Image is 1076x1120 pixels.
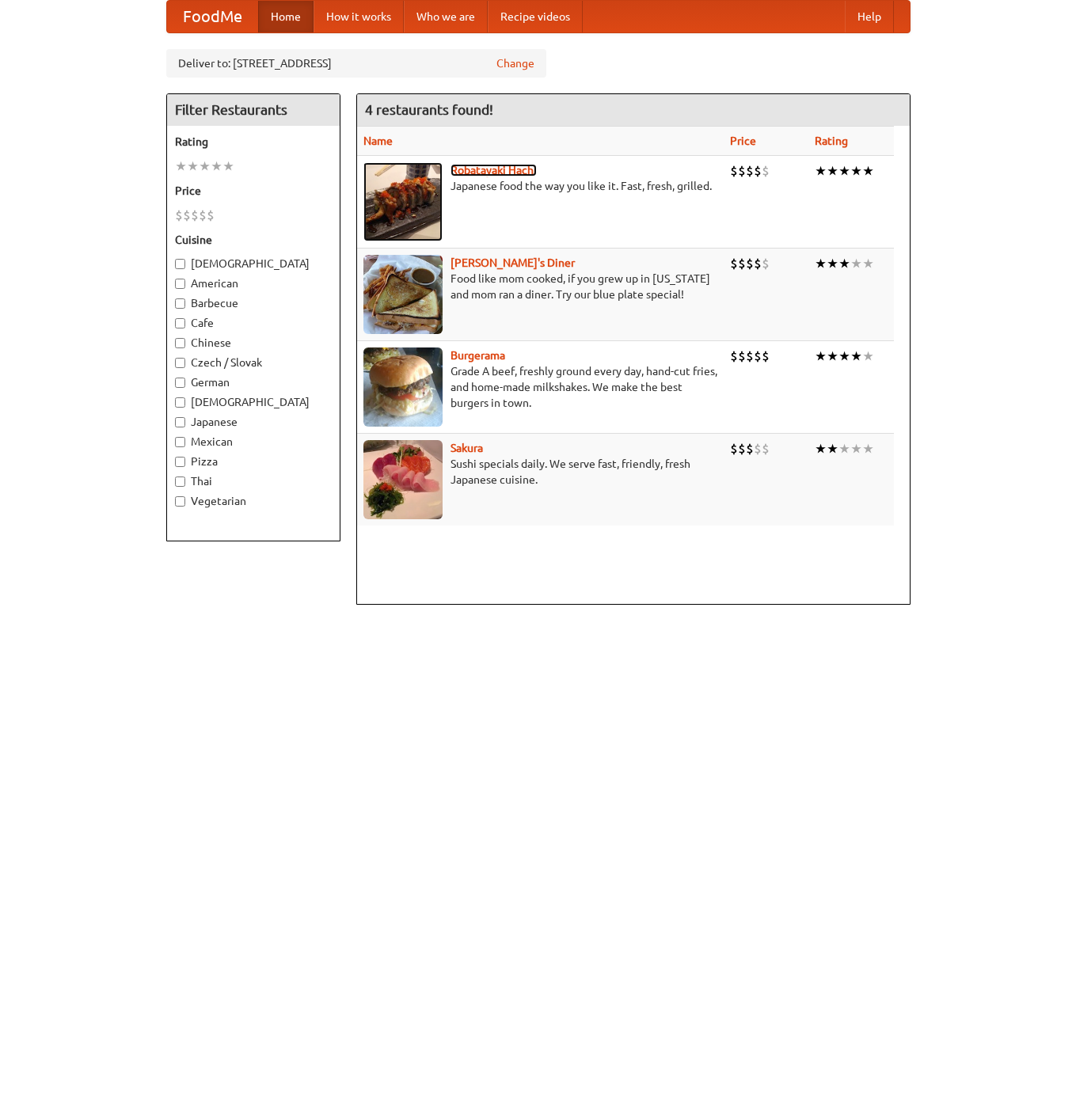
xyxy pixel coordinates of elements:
a: Recipe videos [488,1,583,32]
li: $ [746,255,754,272]
li: $ [754,440,762,457]
input: [DEMOGRAPHIC_DATA] [175,259,185,269]
h4: Filter Restaurants [167,94,340,126]
li: $ [730,255,738,272]
label: Pizza [175,454,332,469]
label: Vegetarian [175,493,332,509]
li: $ [730,162,738,180]
li: $ [762,162,770,180]
li: $ [738,347,746,365]
a: Burgerama [451,349,505,362]
p: Sushi specials daily. We serve fast, friendly, fresh Japanese cuisine. [363,456,717,488]
h5: Rating [175,134,332,150]
label: Cafe [175,315,332,331]
h5: Cuisine [175,232,332,248]
input: Barbecue [175,298,185,309]
label: German [175,374,332,390]
li: ★ [838,440,850,457]
li: $ [191,207,199,224]
input: German [175,378,185,388]
li: ★ [815,255,827,272]
li: ★ [838,162,850,180]
li: ★ [199,158,211,175]
img: robatayaki.jpg [363,162,443,241]
a: Price [730,135,756,147]
li: $ [730,440,738,457]
li: $ [754,347,762,365]
li: $ [746,347,754,365]
li: $ [199,207,207,224]
li: ★ [175,158,187,175]
li: $ [738,255,746,272]
a: Who we are [404,1,488,32]
img: sakura.jpg [363,440,443,519]
li: $ [175,207,183,224]
a: Change [496,55,534,71]
li: ★ [187,158,199,175]
li: ★ [850,162,862,180]
a: Rating [815,135,848,147]
input: Czech / Slovak [175,358,185,368]
ng-pluralize: 4 restaurants found! [365,102,493,117]
li: $ [762,347,770,365]
li: ★ [838,347,850,365]
input: Pizza [175,457,185,467]
label: American [175,275,332,291]
li: ★ [827,347,838,365]
a: FoodMe [167,1,258,32]
li: ★ [815,162,827,180]
li: $ [746,440,754,457]
h5: Price [175,183,332,199]
li: ★ [815,440,827,457]
input: American [175,279,185,289]
input: [DEMOGRAPHIC_DATA] [175,397,185,408]
li: ★ [862,255,874,272]
p: Grade A beef, freshly ground every day, hand-cut fries, and home-made milkshakes. We make the bes... [363,363,717,411]
li: ★ [862,347,874,365]
li: $ [730,347,738,365]
li: $ [738,440,746,457]
input: Chinese [175,338,185,348]
li: $ [762,255,770,272]
div: Deliver to: [STREET_ADDRESS] [166,49,546,78]
li: ★ [850,347,862,365]
li: ★ [827,162,838,180]
a: Sakura [451,442,483,454]
li: ★ [850,255,862,272]
li: ★ [838,255,850,272]
label: Thai [175,473,332,489]
li: ★ [862,440,874,457]
li: ★ [850,440,862,457]
a: Robatayaki Hachi [451,164,537,177]
li: ★ [862,162,874,180]
li: $ [746,162,754,180]
input: Vegetarian [175,496,185,507]
input: Japanese [175,417,185,427]
img: burgerama.jpg [363,347,443,427]
li: $ [738,162,746,180]
li: ★ [815,347,827,365]
label: Barbecue [175,295,332,311]
a: Home [258,1,314,32]
input: Thai [175,476,185,487]
a: Help [845,1,894,32]
li: ★ [827,440,838,457]
a: How it works [314,1,404,32]
input: Cafe [175,318,185,328]
input: Mexican [175,437,185,447]
a: [PERSON_NAME]'s Diner [451,256,575,269]
label: Mexican [175,434,332,450]
li: $ [754,255,762,272]
label: Japanese [175,414,332,430]
p: Japanese food the way you like it. Fast, fresh, grilled. [363,178,717,194]
p: Food like mom cooked, if you grew up in [US_STATE] and mom ran a diner. Try our blue plate special! [363,271,717,302]
label: Czech / Slovak [175,355,332,370]
li: ★ [827,255,838,272]
label: [DEMOGRAPHIC_DATA] [175,394,332,410]
li: $ [762,440,770,457]
label: Chinese [175,335,332,351]
label: [DEMOGRAPHIC_DATA] [175,256,332,271]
